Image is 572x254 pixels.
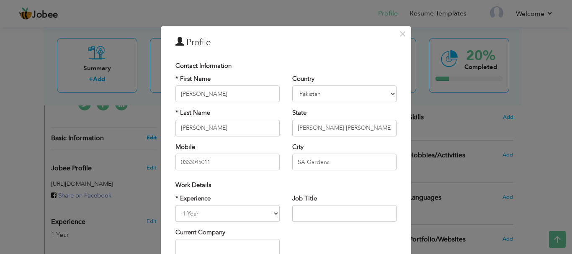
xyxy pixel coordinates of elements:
label: State [292,109,307,118]
label: * First Name [175,74,211,83]
span: × [399,26,406,41]
label: * Experience [175,194,211,203]
span: Work Details [175,181,211,189]
button: Close [396,27,409,41]
label: Job Title [292,194,317,203]
span: Contact Information [175,62,232,70]
label: Current Company [175,228,225,237]
label: City [292,143,304,151]
h3: Profile [175,36,397,49]
label: Country [292,74,314,83]
label: Mobile [175,143,195,151]
label: * Last Name [175,109,210,118]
